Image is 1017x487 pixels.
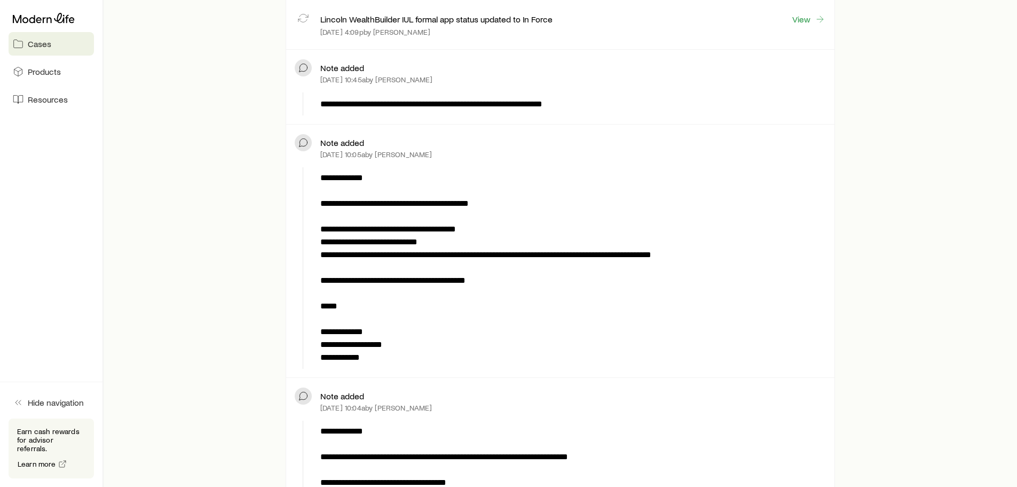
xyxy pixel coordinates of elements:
button: Hide navigation [9,391,94,414]
p: Lincoln WealthBuilder IUL formal app status updated to In Force [320,14,553,25]
p: [DATE] 10:45a by [PERSON_NAME] [320,75,433,84]
span: Hide navigation [28,397,84,408]
p: [DATE] 10:04a by [PERSON_NAME] [320,404,432,412]
a: Products [9,60,94,83]
span: Learn more [18,460,56,468]
div: Earn cash rewards for advisor referrals.Learn more [9,419,94,478]
p: [DATE] 4:09p by [PERSON_NAME] [320,28,430,36]
a: Resources [9,88,94,111]
p: Note added [320,63,364,73]
p: Earn cash rewards for advisor referrals. [17,427,85,453]
p: Note added [320,391,364,401]
span: Cases [28,38,51,49]
p: [DATE] 10:05a by [PERSON_NAME] [320,150,432,159]
p: Note added [320,137,364,148]
a: View [792,13,826,25]
a: Cases [9,32,94,56]
span: Resources [28,94,68,105]
span: Products [28,66,61,77]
